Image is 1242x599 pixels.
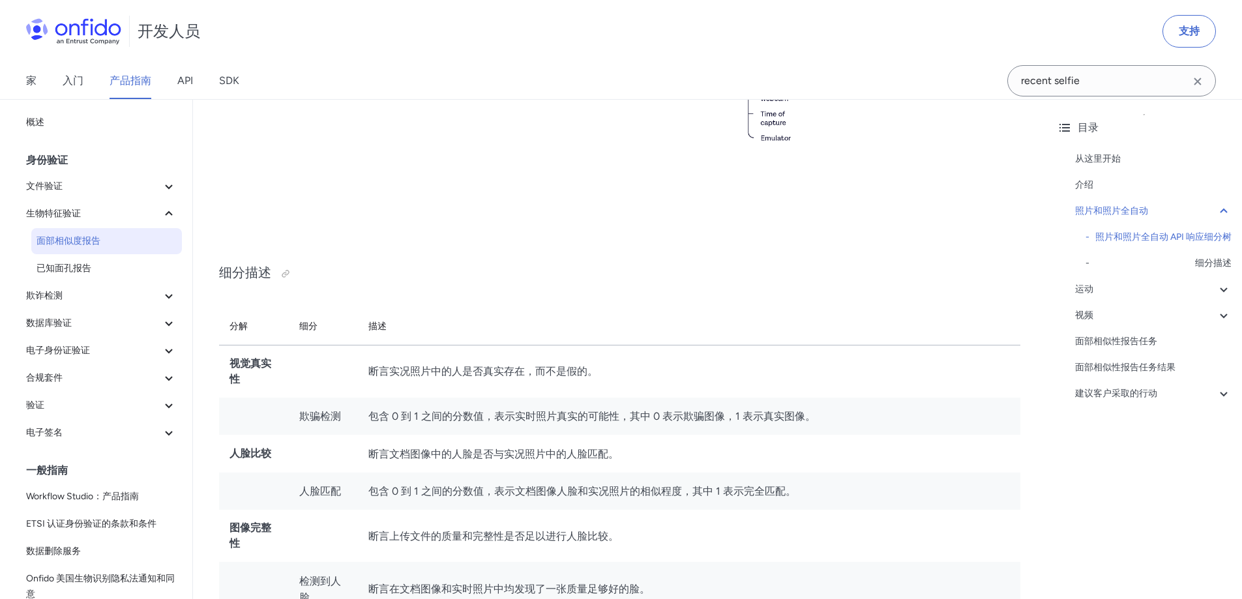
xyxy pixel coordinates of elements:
font: 产品指南 [110,74,151,87]
font: - [1086,231,1089,242]
a: SDK [219,63,239,99]
font: 数据库验证 [26,317,72,329]
a: 支持 [1162,15,1216,48]
font: - [1086,257,1089,269]
font: 断言在文档图像和实时照片中均发现了一张质量足够好的脸。 [368,583,650,595]
font: 人脸比较 [229,447,271,460]
font: 断言上传文件的质量和完整性是否足以进行人脸比较。 [368,530,619,542]
button: 生物特征验证 [21,201,182,227]
font: 支持 [1179,25,1200,37]
font: 细分描述 [219,265,271,280]
font: 描述 [368,321,387,332]
font: 欺诈检测 [26,290,63,301]
a: 面部相似性报告任务结果 [1075,360,1232,375]
font: 断言文档图像中的人脸是否与实况照片中的人脸匹配。 [368,448,619,460]
button: 合规套件 [21,365,182,391]
font: 图像完整性 [229,521,271,549]
font: 包含 0 到 1 之间的分数值，表示文档图像人脸和实况照片的相似程度，其中 1 表示完全匹配。 [368,485,796,497]
font: 分解 [229,321,248,332]
a: 数据删除服务 [21,538,182,564]
font: 面部相似性报告任务结果 [1075,362,1175,373]
a: Workflow Studio：产品指南 [21,484,182,510]
a: 视频 [1075,308,1232,323]
font: Workflow Studio：产品指南 [26,491,139,502]
font: 面部相似性报告任务 [1075,336,1157,347]
font: 文件验证 [26,181,63,192]
a: API [177,63,193,99]
font: 概述 [26,117,44,128]
font: 视频 [1075,310,1093,321]
button: 电子身份证验证 [21,338,182,364]
a: 照片和照片全自动 [1075,203,1232,219]
a: 运动 [1075,282,1232,297]
font: 欺骗检测 [299,410,341,422]
font: 开发人员 [138,22,200,40]
a: 面部相似性报告任务 [1075,334,1232,349]
font: 验证 [26,400,44,411]
button: 文件验证 [21,173,182,199]
font: 电子签名 [26,427,63,438]
a: 介绍 [1075,177,1232,193]
font: 断言实况照片中的人是否真实存在，而不是假的。 [368,365,598,377]
font: 目录 [1078,121,1099,134]
button: 电子签名 [21,420,182,446]
svg: Clear search field button [1190,74,1205,89]
a: 面部相似度报告 [31,228,182,254]
a: -照片和照片全自动 API 响应细分树 [1086,229,1232,245]
font: 介绍 [1075,179,1093,190]
img: Onfido 标志 [26,18,121,44]
font: 面部相似度报告 [37,235,100,246]
font: 照片和照片全自动 [1075,205,1148,216]
font: 已知面孔报告 [37,263,91,274]
font: 入门 [63,74,83,87]
a: 产品指南 [110,63,151,99]
font: 家 [26,74,37,87]
font: 生物特征验证 [26,208,81,219]
font: 一般指南 [26,464,68,476]
font: SDK [219,74,239,87]
a: -细分描述 [1086,256,1232,271]
button: 验证 [21,392,182,418]
font: 从这里开始 [1075,153,1121,164]
font: 身份验证 [26,154,68,166]
font: 视觉真实性 [229,357,271,385]
font: 人脸匹配 [299,485,341,497]
button: 欺诈检测 [21,283,182,309]
font: 数据删除服务 [26,546,81,557]
font: 运动 [1075,284,1093,295]
a: 入门 [63,63,83,99]
a: 已知面孔报告 [31,256,182,282]
a: 家 [26,63,37,99]
font: ETSI 认证身份验证的条款和条件 [26,518,156,529]
a: 概述 [21,110,182,136]
font: 包含 0 到 1 之间的分数值，表示实时照片真实的可能性，其中 0 表示欺骗图像，1 表示真实图像。 [368,410,816,422]
font: 电子身份证验证 [26,345,90,356]
a: ETSI 认证身份验证的条款和条件 [21,511,182,537]
font: API [177,74,193,87]
button: 数据库验证 [21,310,182,336]
input: Onfido 搜索输入字段 [1007,65,1216,96]
a: 从这里开始 [1075,151,1232,167]
font: 细分描述 [1195,257,1232,269]
font: 建议客户采取的行动 [1075,388,1157,399]
font: 照片和照片全自动 API 响应细分树 [1095,231,1232,242]
a: 建议客户采取的行动 [1075,386,1232,402]
font: 合规套件 [26,372,63,383]
font: 细分 [299,321,318,332]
